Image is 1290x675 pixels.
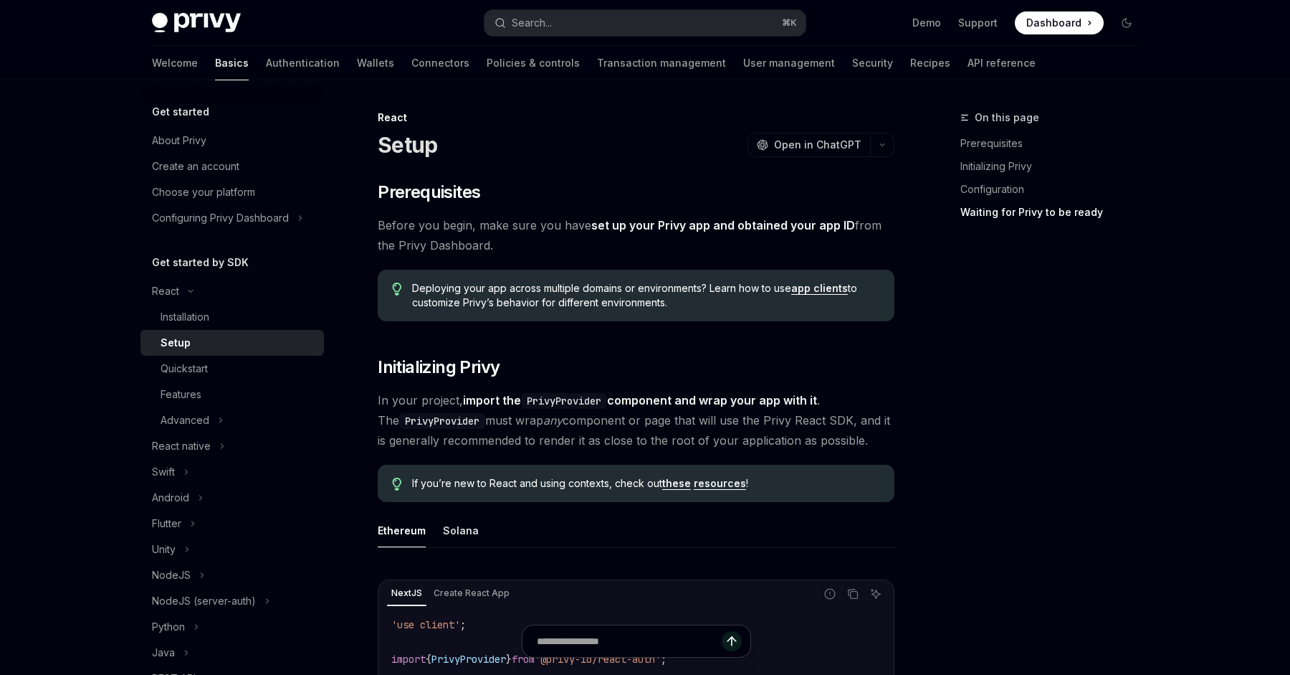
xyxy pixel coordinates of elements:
div: Search... [512,14,552,32]
div: Installation [161,308,209,326]
input: Ask a question... [537,626,722,657]
button: Configuring Privy Dashboard [140,205,324,231]
button: Python [140,614,324,640]
div: Advanced [161,412,209,429]
a: Create an account [140,154,324,179]
strong: import the component and wrap your app with it [463,393,817,407]
span: Prerequisites [378,181,480,204]
div: Flutter [152,515,181,532]
button: Copy the contents from the code block [844,585,862,603]
a: Support [958,16,998,30]
a: Waiting for Privy to be ready [960,201,1150,224]
h1: Setup [378,132,437,158]
div: Setup [161,334,191,351]
button: Ask AI [866,585,885,603]
a: Connectors [411,46,469,80]
button: Report incorrect code [821,585,839,603]
button: Search...⌘K [484,10,806,36]
a: Features [140,382,324,407]
span: If you’re new to React and using contexts, check out ! [412,476,880,491]
a: resources [694,477,746,490]
div: NodeJS [152,567,191,584]
a: Basics [215,46,249,80]
a: Security [852,46,893,80]
svg: Tip [392,478,402,491]
button: React [140,278,324,304]
div: About Privy [152,132,206,149]
button: Solana [443,514,479,547]
button: NodeJS (server-auth) [140,588,324,614]
a: Recipes [910,46,950,80]
div: NodeJS (server-auth) [152,593,256,610]
a: User management [743,46,835,80]
button: Android [140,485,324,511]
span: Initializing Privy [378,356,500,379]
button: Swift [140,459,324,485]
div: NextJS [387,585,426,602]
button: Unity [140,537,324,562]
span: Deploying your app across multiple domains or environments? Learn how to use to customize Privy’s... [412,281,880,310]
a: Policies & controls [487,46,580,80]
a: Choose your platform [140,179,324,205]
a: Setup [140,330,324,356]
code: PrivyProvider [521,393,607,409]
button: Toggle dark mode [1115,11,1138,34]
a: Authentication [266,46,340,80]
div: Create an account [152,158,239,175]
button: Open in ChatGPT [747,133,870,157]
div: Unity [152,541,176,558]
div: Configuring Privy Dashboard [152,209,289,227]
a: Wallets [357,46,394,80]
a: About Privy [140,128,324,154]
button: Ethereum [378,514,426,547]
div: React native [152,438,211,455]
a: Quickstart [140,356,324,382]
div: Java [152,644,175,661]
div: Quickstart [161,360,208,377]
a: app clients [791,282,848,295]
div: Create React App [429,585,514,602]
div: Android [152,489,189,506]
span: In your project, . The must wrap component or page that will use the Privy React SDK, and it is g... [378,390,894,450]
button: Send message [722,631,742,651]
a: Transaction management [597,46,726,80]
span: Open in ChatGPT [774,138,861,152]
a: Installation [140,304,324,330]
span: ⌘ K [782,17,797,29]
a: Dashboard [1015,11,1104,34]
a: set up your Privy app and obtained your app ID [591,218,855,233]
span: On this page [975,109,1039,126]
a: Demo [912,16,941,30]
button: Advanced [140,407,324,433]
div: Python [152,618,185,636]
code: PrivyProvider [399,413,485,429]
div: Swift [152,463,175,481]
h5: Get started [152,103,209,121]
span: ; [460,618,466,631]
a: these [662,477,691,490]
span: Before you begin, make sure you have from the Privy Dashboard. [378,215,894,255]
a: Initializing Privy [960,155,1150,178]
button: NodeJS [140,562,324,588]
div: React [152,283,179,300]
span: Dashboard [1026,16,1081,30]
a: Welcome [152,46,198,80]
svg: Tip [392,283,402,296]
button: Flutter [140,511,324,537]
span: 'use client' [391,618,460,631]
a: API reference [967,46,1036,80]
div: Features [161,386,201,403]
a: Prerequisites [960,132,1150,155]
div: Choose your platform [152,184,255,201]
em: any [543,413,563,428]
button: React native [140,433,324,459]
h5: Get started by SDK [152,254,249,271]
button: Java [140,640,324,666]
img: dark logo [152,13,241,33]
div: React [378,110,894,125]
a: Configuration [960,178,1150,201]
